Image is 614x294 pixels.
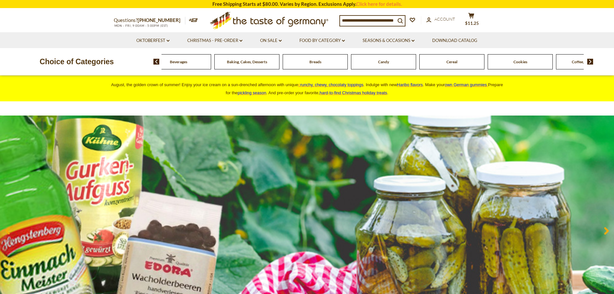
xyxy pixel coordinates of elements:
a: Candy [378,59,389,64]
a: Seasons & Occasions [363,37,414,44]
a: own German gummies. [445,82,488,87]
a: Food By Category [299,37,345,44]
a: On Sale [260,37,282,44]
span: MON - FRI, 9:00AM - 5:00PM (EST) [114,24,169,27]
span: . [320,90,388,95]
a: Download Catalog [432,37,477,44]
a: Haribo flavors [397,82,423,87]
span: August, the golden crown of summer! Enjoy your ice cream on a sun-drenched afternoon with unique ... [111,82,503,95]
button: $11.25 [462,13,481,29]
a: Cookies [513,59,527,64]
img: next arrow [587,59,593,65]
span: $11.25 [465,21,479,26]
a: Christmas - PRE-ORDER [187,37,242,44]
span: runchy, chewy, chocolaty toppings [300,82,363,87]
a: Cereal [446,59,457,64]
a: [PHONE_NUMBER] [138,17,180,23]
a: hard-to-find Christmas holiday treats [320,90,387,95]
img: previous arrow [153,59,160,65]
a: Account [426,16,455,23]
a: Coffee, Cocoa & Tea [572,59,606,64]
a: Click here for details. [356,1,402,7]
span: own German gummies [445,82,487,87]
a: pickling season [238,90,266,95]
a: Baking, Cakes, Desserts [227,59,267,64]
a: Beverages [170,59,187,64]
a: Oktoberfest [136,37,170,44]
a: Breads [309,59,321,64]
p: Questions? [114,16,185,25]
span: Account [434,16,455,22]
a: crunchy, chewy, chocolaty toppings [298,82,364,87]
